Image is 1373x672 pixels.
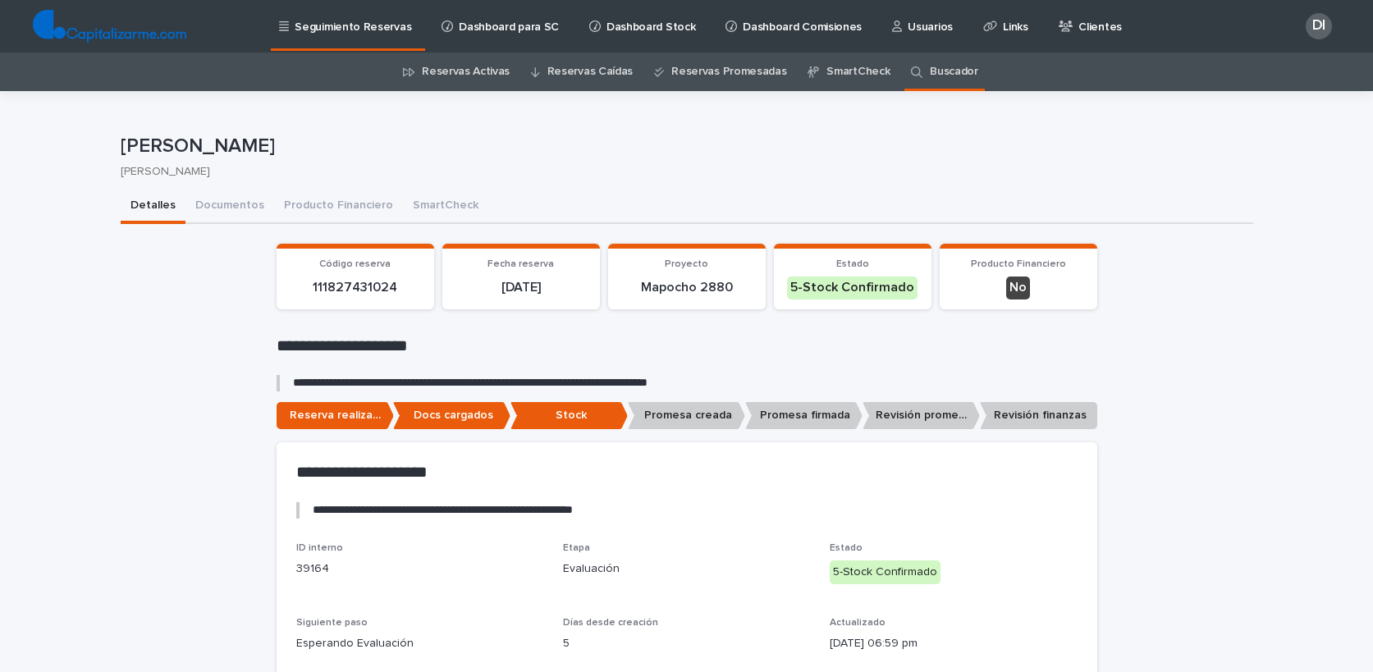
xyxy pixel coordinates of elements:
[836,259,869,269] span: Estado
[319,259,391,269] span: Código reserva
[452,280,590,295] p: [DATE]
[830,635,1077,652] p: [DATE] 06:59 pm
[618,280,756,295] p: Mapocho 2880
[403,190,488,224] button: SmartCheck
[863,402,980,429] p: Revisión promesa
[830,560,941,584] div: 5-Stock Confirmado
[930,53,978,91] a: Buscador
[274,190,403,224] button: Producto Financiero
[830,543,863,553] span: Estado
[547,53,633,91] a: Reservas Caídas
[628,402,745,429] p: Promesa creada
[296,635,543,652] p: Esperando Evaluación
[33,10,186,43] img: TjQlHxlQVOtaKxwbrr5R
[563,560,810,578] p: Evaluación
[563,635,810,652] p: 5
[563,543,590,553] span: Etapa
[1306,13,1332,39] div: DI
[121,165,1240,179] p: [PERSON_NAME]
[830,618,886,628] span: Actualizado
[121,135,1247,158] p: [PERSON_NAME]
[296,618,368,628] span: Siguiente paso
[393,402,510,429] p: Docs cargados
[296,560,543,578] p: 39164
[487,259,554,269] span: Fecha reserva
[510,402,628,429] p: Stock
[671,53,786,91] a: Reservas Promesadas
[745,402,863,429] p: Promesa firmada
[980,402,1097,429] p: Revisión finanzas
[971,259,1066,269] span: Producto Financiero
[185,190,274,224] button: Documentos
[1006,277,1030,299] div: No
[286,280,424,295] p: 111827431024
[826,53,890,91] a: SmartCheck
[665,259,708,269] span: Proyecto
[121,190,185,224] button: Detalles
[277,402,394,429] p: Reserva realizada
[787,277,918,299] div: 5-Stock Confirmado
[563,618,658,628] span: Días desde creación
[296,543,343,553] span: ID interno
[422,53,510,91] a: Reservas Activas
